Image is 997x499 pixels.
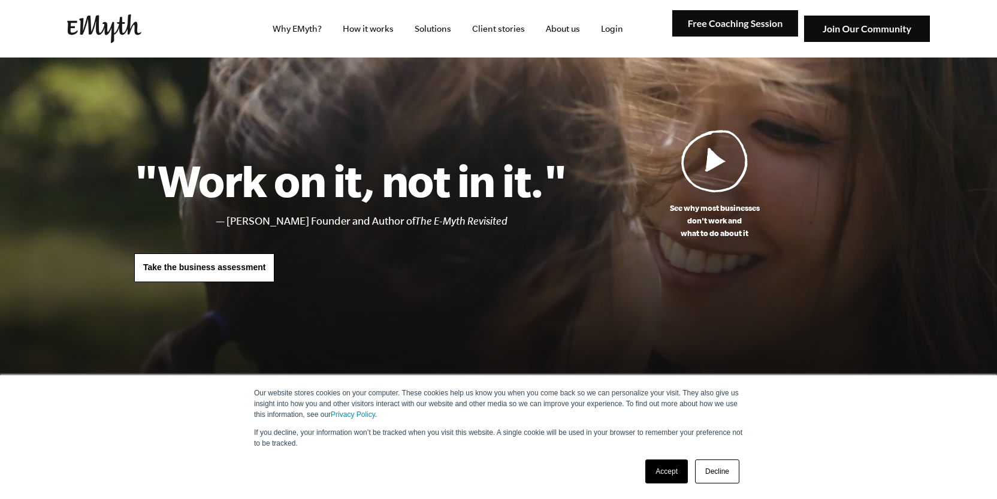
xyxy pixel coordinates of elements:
a: See why most businessesdon't work andwhat to do about it [566,129,863,240]
a: Decline [695,459,739,483]
p: If you decline, your information won’t be tracked when you visit this website. A single cookie wi... [254,427,743,449]
a: Privacy Policy [331,410,375,419]
p: See why most businesses don't work and what to do about it [566,202,863,240]
li: [PERSON_NAME] Founder and Author of [226,213,566,230]
a: Take the business assessment [134,253,274,282]
img: Join Our Community [804,16,930,43]
i: The E-Myth Revisited [415,215,507,227]
span: Take the business assessment [143,262,265,272]
img: Play Video [681,129,748,192]
p: Our website stores cookies on your computer. These cookies help us know you when you come back so... [254,388,743,420]
a: Accept [645,459,688,483]
img: Free Coaching Session [672,10,798,37]
h1: "Work on it, not in it." [134,154,566,207]
img: EMyth [67,14,141,43]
